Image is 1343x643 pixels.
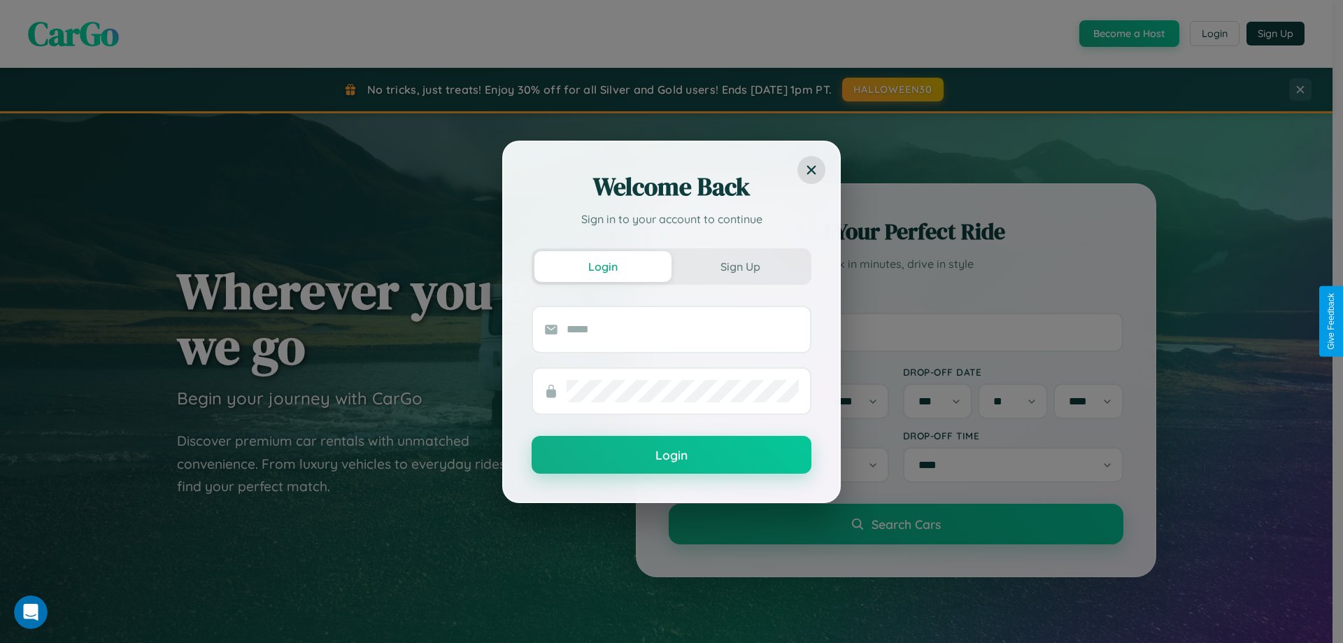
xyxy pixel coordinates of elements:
[671,251,809,282] button: Sign Up
[14,595,48,629] iframe: Intercom live chat
[532,436,811,474] button: Login
[532,211,811,227] p: Sign in to your account to continue
[1326,293,1336,350] div: Give Feedback
[532,170,811,204] h2: Welcome Back
[534,251,671,282] button: Login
